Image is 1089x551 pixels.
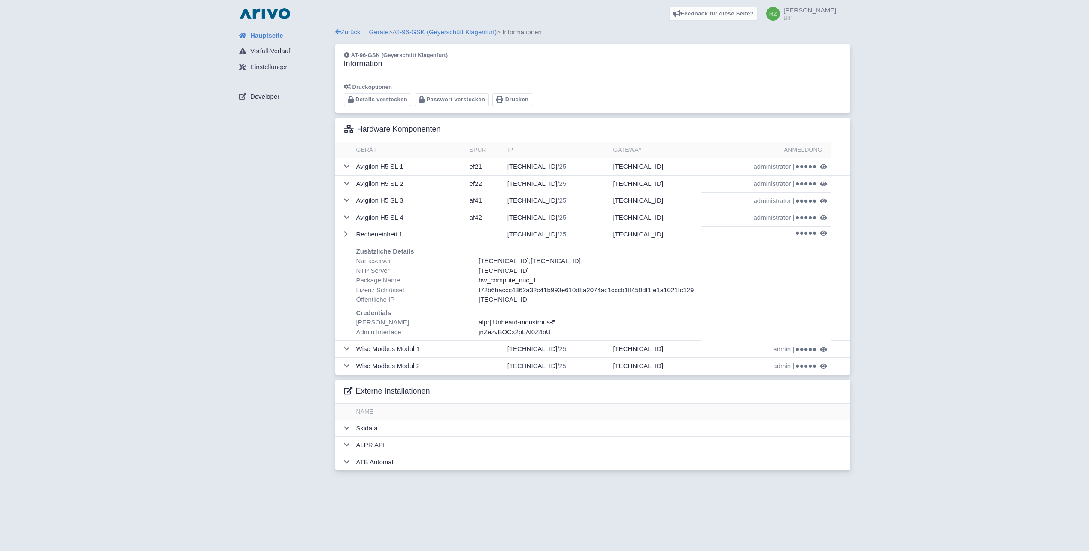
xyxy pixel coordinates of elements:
span: af41 [470,197,482,204]
div: Package Name [354,275,476,285]
span: Passwort verstecken [427,96,485,103]
span: /25 [557,214,566,221]
span: Druckoptionen [352,84,392,90]
button: Drucken [492,93,532,106]
td: Skidata [353,420,850,437]
span: administrator [754,162,791,172]
div: NTP Server [354,266,476,276]
img: logo [237,7,292,21]
div: Nameserver [354,256,476,266]
a: [PERSON_NAME] BIP [761,7,836,21]
td: [TECHNICAL_ID] [504,226,610,243]
td: [TECHNICAL_ID] [610,357,701,375]
span: /25 [557,345,566,352]
span: ef22 [470,180,482,187]
td: [TECHNICAL_ID] [504,341,610,358]
span: .Unheard-monstrous-5 [491,318,555,326]
span: [TECHNICAL_ID] [479,296,529,303]
span: administrator [754,196,791,206]
span: administrator [754,213,791,223]
span: admin [773,345,791,354]
span: /25 [557,197,566,204]
span: [PERSON_NAME] [783,6,836,14]
td: | [701,209,831,226]
h3: Information [344,59,448,69]
th: Name [353,404,850,420]
td: [TECHNICAL_ID] [504,209,610,226]
td: [TECHNICAL_ID] [610,226,701,243]
b: Credentials [356,309,391,316]
td: [TECHNICAL_ID] [610,175,701,192]
td: Avigilon H5 SL 2 [353,175,466,192]
span: Details verstecken [355,96,407,103]
div: | [476,318,762,327]
td: ALPR API [353,437,850,454]
span: ef21 [470,163,482,170]
a: Geräte [369,28,389,36]
td: | [701,175,831,192]
div: , [476,256,762,266]
td: [TECHNICAL_ID] [504,158,610,176]
span: [TECHNICAL_ID] [479,267,529,274]
a: AT-96-GSK (Geyerschütt Klagenfurt) [392,28,497,36]
th: Anmeldung [701,142,831,158]
span: /25 [557,362,566,369]
td: | [701,192,831,209]
span: AT-96-GSK (Geyerschütt Klagenfurt) [351,52,448,58]
td: Wise Modbus Modul 2 [353,357,466,375]
td: [TECHNICAL_ID] [610,341,701,358]
td: ATB Automat [353,454,850,470]
small: BIP [783,15,836,21]
span: Hauptseite [250,31,283,41]
th: Gerät [353,142,466,158]
td: [TECHNICAL_ID] [504,357,610,375]
a: Developer [232,88,335,105]
h3: Externe Installationen [344,387,430,396]
span: af42 [470,214,482,221]
td: Avigilon H5 SL 4 [353,209,466,226]
td: [TECHNICAL_ID] [610,192,701,209]
h3: Hardware Komponenten [344,125,441,134]
th: IP [504,142,610,158]
div: Lizenz Schlüssel [354,285,476,295]
span: administrator [754,179,791,189]
span: Drucken [505,96,529,103]
span: f72b6baccc4362a32c41b993e610d8a2074ac1cccb1ff450df1fe1a1021fc129 [479,286,694,294]
a: Zurück [335,28,361,36]
span: alpr [479,318,489,326]
span: /25 [557,230,566,238]
td: | [701,158,831,175]
a: Vorfall-Verlauf [232,43,335,60]
td: | [701,357,831,375]
th: Spur [466,142,504,158]
span: [TECHNICAL_ID] [479,257,529,264]
b: Zusätzliche Details [356,248,414,255]
span: /25 [557,163,566,170]
td: | [701,341,831,358]
td: [TECHNICAL_ID] [610,209,701,226]
a: Hauptseite [232,27,335,44]
div: [PERSON_NAME] [354,318,476,327]
span: Developer [250,92,279,102]
button: Details verstecken [344,93,412,106]
td: [TECHNICAL_ID] [504,192,610,209]
th: Gateway [610,142,701,158]
button: Passwort verstecken [415,93,489,106]
td: Avigilon H5 SL 1 [353,158,466,176]
span: admin [773,361,791,371]
td: Recheneinheit 1 [353,226,466,243]
td: Avigilon H5 SL 3 [353,192,466,209]
td: [TECHNICAL_ID] [504,175,610,192]
a: Einstellungen [232,59,335,76]
span: hw_compute_nuc_1 [479,276,536,284]
span: /25 [557,180,566,187]
div: Öffentliche IP [354,295,476,305]
td: Wise Modbus Modul 1 [353,341,466,358]
span: jnZezvBOCx2pLAl0Z4bU [479,328,551,336]
a: Feedback für diese Seite? [669,7,758,21]
span: [TECHNICAL_ID] [531,257,581,264]
span: Vorfall-Verlauf [250,46,290,56]
td: [TECHNICAL_ID] [610,158,701,176]
span: Einstellungen [250,62,289,72]
div: Admin Interface [354,327,476,337]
